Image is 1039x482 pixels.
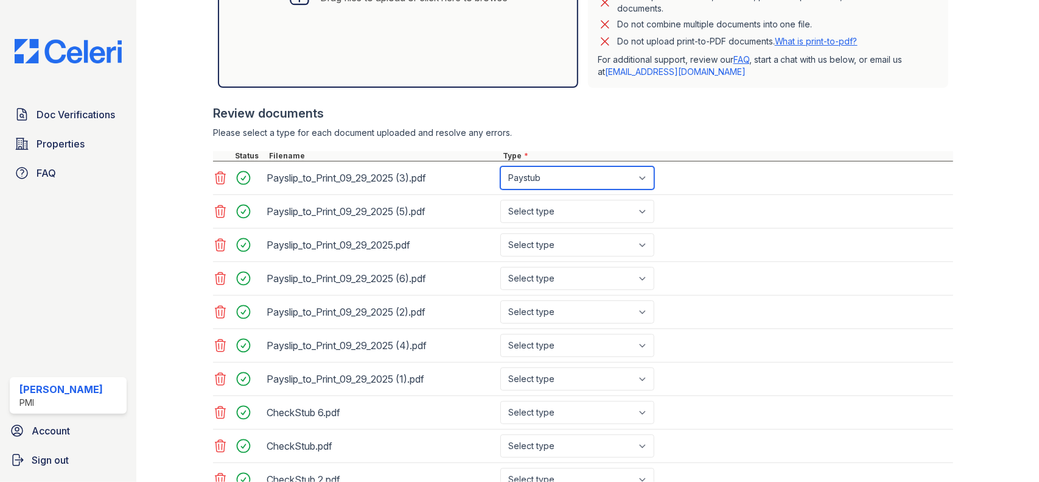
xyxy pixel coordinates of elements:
a: Sign out [5,448,131,472]
a: [EMAIL_ADDRESS][DOMAIN_NAME] [605,66,746,77]
div: Please select a type for each document uploaded and resolve any errors. [213,127,953,139]
a: FAQ [733,54,749,65]
div: Payslip_to_Print_09_29_2025 (5).pdf [267,202,495,221]
span: FAQ [37,166,56,180]
a: Doc Verifications [10,102,127,127]
div: Payslip_to_Print_09_29_2025 (2).pdf [267,302,495,322]
div: PMI [19,397,103,409]
a: Properties [10,132,127,156]
div: [PERSON_NAME] [19,382,103,397]
span: Properties [37,136,85,151]
div: Filename [267,151,500,161]
div: Do not combine multiple documents into one file. [617,17,813,32]
a: Account [5,419,131,443]
span: Sign out [32,453,69,467]
a: FAQ [10,161,127,185]
img: CE_Logo_Blue-a8612792a0a2168367f1c8372b55b34899dd931a85d93a1a3d3e32e68fde9ad4.png [5,39,131,63]
div: Payslip_to_Print_09_29_2025 (6).pdf [267,269,495,288]
div: CheckStub 6.pdf [267,403,495,422]
span: Account [32,424,70,438]
div: Payslip_to_Print_09_29_2025 (4).pdf [267,336,495,355]
p: Do not upload print-to-PDF documents. [617,35,858,48]
div: Payslip_to_Print_09_29_2025 (1).pdf [267,369,495,389]
p: For additional support, review our , start a chat with us below, or email us at [598,54,939,78]
div: Payslip_to_Print_09_29_2025.pdf [267,235,495,255]
div: CheckStub.pdf [267,436,495,456]
div: Status [233,151,267,161]
div: Review documents [213,105,953,122]
div: Type [500,151,953,161]
a: What is print-to-pdf? [775,36,858,46]
span: Doc Verifications [37,107,115,122]
div: Payslip_to_Print_09_29_2025 (3).pdf [267,168,495,188]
